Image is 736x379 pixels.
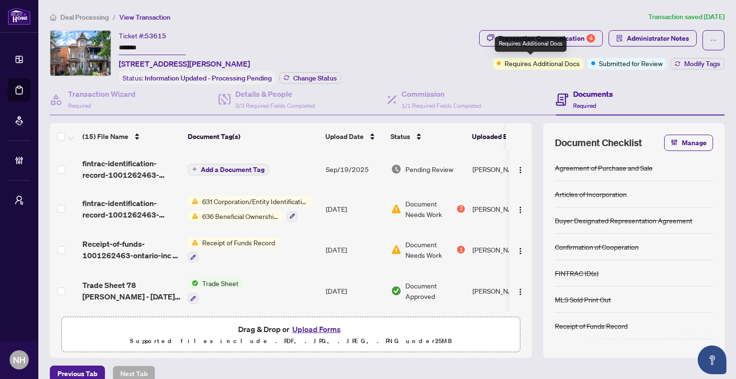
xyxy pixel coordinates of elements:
td: [DATE] [322,188,387,230]
img: Document Status [391,164,402,174]
img: Document Status [391,204,402,214]
span: ellipsis [710,37,717,44]
img: Logo [517,206,524,214]
h4: Details & People [235,88,315,100]
td: Latai Seadat [469,311,540,353]
img: logo [8,7,31,25]
div: 2 [457,205,465,213]
button: Open asap [698,345,726,374]
div: Transaction Communication [498,31,595,46]
span: Pending Review [405,164,453,174]
div: 1 [457,246,465,253]
button: Logo [513,283,528,299]
div: Ticket #: [119,30,166,41]
button: Add a Document Tag [188,164,269,175]
span: fintrac-identification-record-1001262463-ontario-inc-20250917-124750.pdf [82,158,180,181]
span: 631 Corporation/Entity Identification InformationRecord [198,196,312,207]
span: NH [13,353,25,367]
div: Requires Additional Docs [494,36,567,52]
button: Manage [664,135,713,151]
span: Administrator Notes [627,31,689,46]
td: Sep/19/2025 [322,150,387,188]
td: [DATE] [322,230,387,271]
img: Status Icon [188,211,198,221]
button: Add a Document Tag [188,163,269,175]
span: Receipt-of-funds-1001262463-ontario-inc - [STREET_ADDRESS][PERSON_NAME]pdf [82,238,180,261]
div: Agreement of Purchase and Sale [555,162,653,173]
span: Add a Document Tag [201,166,264,173]
button: Status IconTrade Sheet [188,278,242,304]
span: Requires Additional Docs [505,58,580,69]
span: 3/3 Required Fields Completed [235,102,315,109]
span: user-switch [14,195,24,205]
span: Change Status [293,75,337,81]
span: Trade Sheet [198,278,242,288]
span: Information Updated - Processing Pending [145,74,272,82]
img: Document Status [391,286,402,296]
span: Required [573,102,596,109]
button: Status Icon631 Corporation/Entity Identification InformationRecordStatus Icon636 Beneficial Owner... [188,196,312,222]
span: solution [616,35,623,42]
span: Drag & Drop orUpload FormsSupported files include .PDF, .JPG, .JPEG, .PNG under25MB [62,317,520,353]
img: Document Status [391,244,402,255]
th: Document Tag(s) [184,123,322,150]
li: / [113,11,115,23]
span: Document Checklist [555,136,642,149]
span: Required [68,102,91,109]
button: Change Status [279,72,341,84]
span: Submitted for Review [599,58,663,69]
div: Status: [119,71,276,84]
img: Status Icon [188,196,198,207]
span: fintrac-identification-record-1001262463-ontario-inc-20250917-124750.pdf [82,197,180,220]
div: Receipt of Funds Record [555,321,628,331]
div: Confirmation of Cooperation [555,241,639,252]
span: 636 Beneficial Ownership Record [198,211,283,221]
span: Deal Processing [60,13,109,22]
button: Logo [513,201,528,217]
span: Modify Tags [684,60,720,67]
button: Transaction Communication4 [479,30,603,46]
th: Upload Date [322,123,387,150]
span: Receipt of Funds Record [198,237,279,248]
article: Transaction saved [DATE] [648,11,724,23]
span: Document Needs Work [405,198,455,219]
button: Upload Forms [289,323,344,335]
td: [PERSON_NAME] [469,270,540,311]
span: View Transaction [119,13,171,22]
button: Logo [513,161,528,177]
td: [DATE] [322,270,387,311]
button: Status IconReceipt of Funds Record [188,237,279,263]
td: [PERSON_NAME] [469,230,540,271]
div: Articles of Incorporation [555,189,627,199]
td: [DATE] [322,311,387,353]
img: Logo [517,247,524,255]
h4: Transaction Wizard [68,88,136,100]
span: (15) File Name [82,131,128,142]
th: Uploaded By [468,123,540,150]
span: Manage [682,135,707,150]
div: 4 [586,34,595,43]
span: plus [192,167,197,172]
span: 1/1 Required Fields Completed [402,102,481,109]
button: Modify Tags [670,58,724,69]
td: [PERSON_NAME] [469,188,540,230]
div: Buyer Designated Representation Agreement [555,215,692,226]
img: IMG-W12293804_1.jpg [50,31,111,76]
h4: Commission [402,88,481,100]
span: Status [391,131,410,142]
div: MLS Sold Print Out [555,294,611,305]
td: [PERSON_NAME] [469,150,540,188]
span: home [50,14,57,21]
p: Supported files include .PDF, .JPG, .JPEG, .PNG under 25 MB [68,335,514,347]
span: 53615 [145,32,166,40]
button: Logo [513,242,528,257]
img: Status Icon [188,237,198,248]
th: (15) File Name [79,123,184,150]
span: Drag & Drop or [238,323,344,335]
img: Status Icon [188,278,198,288]
span: [STREET_ADDRESS][PERSON_NAME] [119,58,250,69]
button: Administrator Notes [609,30,697,46]
img: Logo [517,166,524,174]
span: Upload Date [325,131,364,142]
h4: Documents [573,88,613,100]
